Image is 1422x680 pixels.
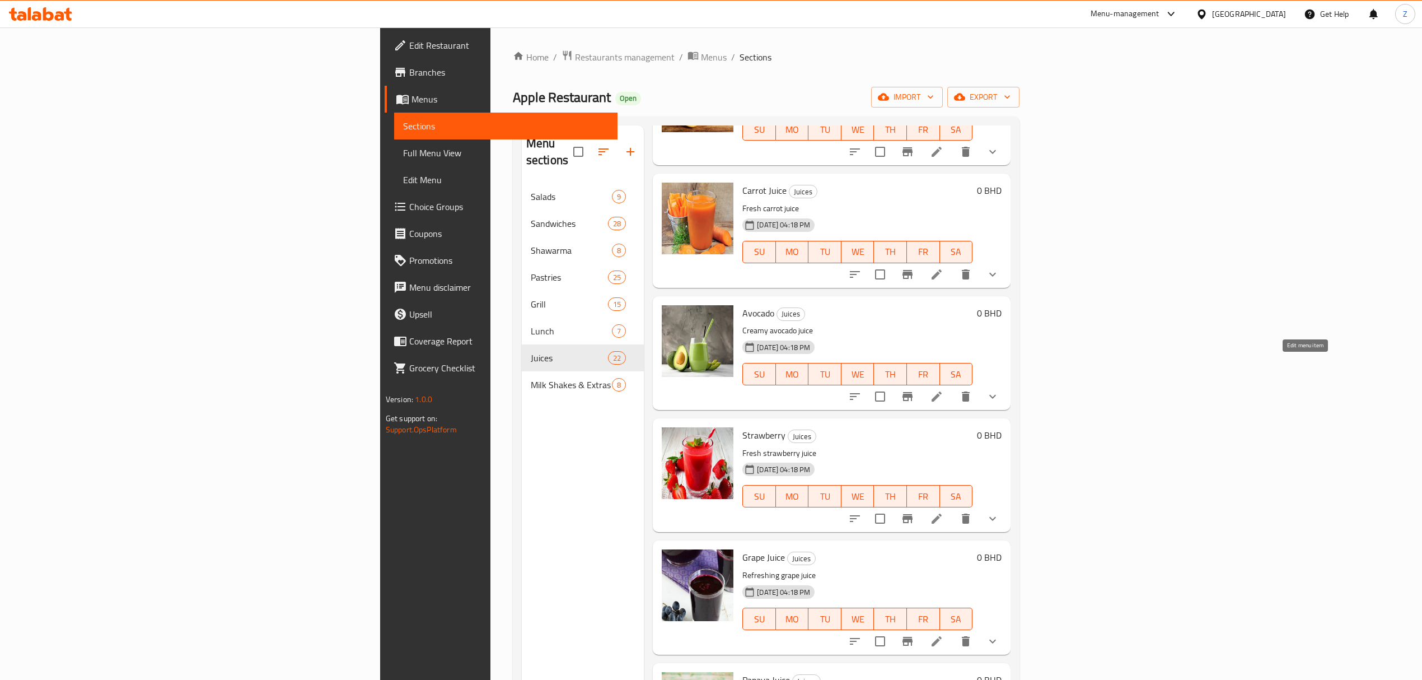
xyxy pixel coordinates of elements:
[868,140,892,164] span: Select to update
[522,210,644,237] div: Sandwiches28
[531,217,608,230] div: Sandwiches
[776,485,809,507] button: MO
[385,59,618,86] a: Branches
[409,281,609,294] span: Menu disclaimer
[403,119,609,133] span: Sections
[747,122,771,138] span: SU
[612,378,626,392] div: items
[742,241,775,263] button: SU
[841,628,868,655] button: sort-choices
[409,227,609,240] span: Coupons
[742,363,775,385] button: SU
[608,351,626,365] div: items
[747,488,771,505] span: SU
[612,190,626,203] div: items
[874,363,907,385] button: TH
[841,485,874,507] button: WE
[788,552,815,565] span: Juices
[385,220,618,247] a: Coupons
[590,138,617,165] span: Sort sections
[742,569,972,583] p: Refreshing grape juice
[940,363,973,385] button: SA
[846,366,870,383] span: WE
[874,118,907,141] button: TH
[846,611,870,627] span: WE
[777,308,804,320] span: Juices
[415,392,432,407] span: 1.0.0
[1212,8,1286,20] div: [GEOGRAPHIC_DATA]
[662,427,733,499] img: Strawberry
[567,140,590,164] span: Select all sections
[930,145,943,159] a: Edit menu item
[868,263,892,286] span: Select to update
[409,254,609,267] span: Promotions
[385,247,618,274] a: Promotions
[522,371,644,398] div: Milk Shakes & Extras8
[780,244,804,260] span: MO
[789,185,817,198] div: Juices
[386,392,413,407] span: Version:
[385,274,618,301] a: Menu disclaimer
[742,202,972,216] p: Fresh carrot juice
[841,138,868,165] button: sort-choices
[894,628,921,655] button: Branch-specific-item
[742,549,785,566] span: Grape Juice
[1091,7,1159,21] div: Menu-management
[907,363,940,385] button: FR
[612,245,625,256] span: 8
[531,378,612,392] span: Milk Shakes & Extras
[394,113,618,139] a: Sections
[911,244,935,260] span: FR
[742,182,787,199] span: Carrot Juice
[777,308,805,321] div: Juices
[522,237,644,264] div: Shawarma8
[522,344,644,371] div: Juices22
[776,363,809,385] button: MO
[780,611,804,627] span: MO
[986,268,999,281] svg: Show Choices
[522,318,644,344] div: Lunch7
[531,351,608,365] div: Juices
[531,297,608,311] div: Grill
[531,190,612,203] div: Salads
[986,145,999,159] svg: Show Choices
[808,241,841,263] button: TU
[780,488,804,505] span: MO
[874,608,907,630] button: TH
[609,272,625,283] span: 25
[403,146,609,160] span: Full Menu View
[813,366,837,383] span: TU
[531,271,608,284] div: Pastries
[979,383,1006,410] button: show more
[940,118,973,141] button: SA
[952,628,979,655] button: delete
[930,635,943,648] a: Edit menu item
[846,122,870,138] span: WE
[742,427,785,444] span: Strawberry
[930,268,943,281] a: Edit menu item
[403,173,609,187] span: Edit Menu
[386,411,437,426] span: Get support on:
[409,361,609,375] span: Grocery Checklist
[808,118,841,141] button: TU
[808,363,841,385] button: TU
[747,244,771,260] span: SU
[930,512,943,525] a: Edit menu item
[617,138,644,165] button: Add section
[679,50,683,64] li: /
[562,50,675,64] a: Restaurants management
[846,244,870,260] span: WE
[841,383,868,410] button: sort-choices
[813,122,837,138] span: TU
[411,92,609,106] span: Menus
[608,271,626,284] div: items
[522,291,644,318] div: Grill15
[662,183,733,254] img: Carrot Juice
[394,166,618,193] a: Edit Menu
[385,32,618,59] a: Edit Restaurant
[947,87,1019,108] button: export
[731,50,735,64] li: /
[944,122,969,138] span: SA
[940,485,973,507] button: SA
